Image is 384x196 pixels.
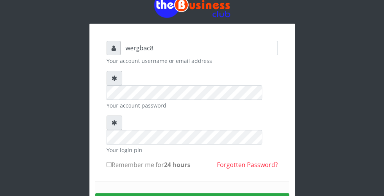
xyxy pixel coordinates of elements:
small: Your account username or email address [107,57,278,65]
b: 24 hours [164,161,190,169]
small: Your login pin [107,146,278,154]
label: Remember me for [107,160,190,169]
a: Forgotten Password? [217,161,278,169]
input: Remember me for24 hours [107,162,112,167]
input: Username or email address [121,41,278,55]
small: Your account password [107,101,278,109]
